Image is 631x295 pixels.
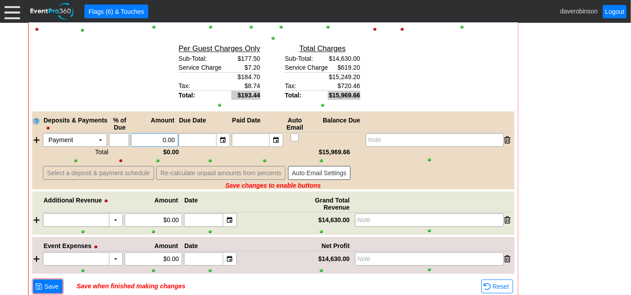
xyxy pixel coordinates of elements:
div: Add revenue [32,213,42,227]
div: Save changes to enable buttons [32,182,514,189]
div: Remove expense [505,252,511,265]
div: Additional Revenue [43,197,125,211]
div: Show column when printing; click to hide column when printing. [293,228,350,235]
div: Show column when printing; click to hide column when printing. [43,228,123,235]
div: Show column when printing; click to hide column when printing. [125,228,182,235]
div: Show column when printing; click to hide column when printing. [237,24,265,30]
div: Auto Email [284,117,306,131]
div: Show Total Charges when printing; click to hide Total Charges when printing. [285,102,360,108]
span: Save when finished making changes [77,282,186,290]
div: Show column when printing; click to hide column when printing. [293,267,350,274]
th: Service Charge [284,63,328,72]
span: Flags (6) & Touches [87,7,146,16]
div: Net Profit [292,242,354,249]
div: Remove payment [505,133,511,147]
div: $15,969.66 [292,148,354,156]
div: Deposits & Payments [43,117,109,131]
td: $184.70 [231,72,260,81]
td: $15,249.20 [328,72,360,81]
span: Reset [491,282,511,291]
th: Total: [284,91,328,100]
div: Date [184,242,238,249]
div: Show column when printing; click to hide column when printing. [125,267,182,274]
span: Re-calculate unpaid amounts from percents [159,169,283,177]
div: Amount [131,117,180,131]
div: $14,630.00 [293,255,350,262]
td: $15,969.66 [328,91,360,100]
i: Note [357,216,371,223]
td: Total Charges [284,43,360,54]
div: Show column when printing; click to hide column when printing. [355,156,504,163]
div: Show Notes when printing; click to hide Notes when printing. [32,35,514,41]
div: Hide column when printing; click to show column when printing. [386,26,418,32]
div: Hide Deposits & Payments when printing; click to show Deposits & Payments when printing. [45,125,54,131]
div: Show column when printing; click to hide column when printing. [355,266,504,273]
div: Show column when printing; click to hide column when printing. [355,228,504,234]
td: $177.50 [231,54,260,63]
div: Show column when printing; click to hide column when printing. [43,157,109,164]
div: Show column when printing; click to hide column when printing. [124,24,184,30]
div: Show column when printing; click to hide column when printing. [184,228,237,235]
div: Show column when printing; click to hide column when printing. [296,24,360,30]
th: Sub-Total: [284,54,328,63]
div: Show column when printing; click to hide column when printing. [184,157,237,164]
i: Note [368,136,381,143]
div: Show column when printing; click to hide column when printing. [293,157,350,164]
div: Show column when printing; click to hide column when printing. [267,24,295,30]
span: Save [35,282,60,291]
td: $14,630.00 [328,54,360,63]
div: Balance Due [305,117,365,131]
span: Save [42,282,60,291]
td: Per Guest Charges Only [178,43,260,54]
td: $619.20 [328,63,360,72]
div: Amount [124,197,184,211]
div: Show column when printing; click to hide column when printing. [185,24,235,30]
img: EventPro360 [29,1,75,21]
div: $14,630.00 [293,216,350,223]
div: Show column when printing; click to hide column when printing. [420,24,504,30]
input: Send email to event contacts to notify about past due amount [291,134,300,143]
th: Service Charge [178,63,231,72]
div: Date [184,197,238,211]
th: Tax: [284,81,328,91]
th: Sub-Total: [178,54,231,63]
span: Select a deposit & payment schedule [45,169,151,177]
td: $720.46 [328,81,360,91]
div: Add payment [32,133,42,147]
div: Hide Additional Revenue when printing; click to show Additional Revenue when printing. [103,198,112,204]
div: Show Per Guest Charges when printing; click to hide Per Guest Charges when printing. [179,102,260,108]
span: Payment [49,135,73,144]
div: Show column when printing; click to hide column when printing. [184,267,237,274]
span: Auto Email Settings [290,169,348,177]
div: Event Expenses [43,242,125,249]
th: Tax: [178,81,231,91]
td: $7.20 [231,63,260,72]
i: Note [357,255,371,262]
div: Add expense [32,252,42,265]
span: daverobinson [560,7,598,14]
td: $193.44 [231,91,260,100]
a: Logout [603,5,627,18]
span: Reset [484,282,511,291]
div: Show column when printing; click to hide column when printing. [43,27,122,33]
th: Total: [178,91,231,100]
div: Menu: Click or 'Crtl+M' to toggle menu open/close [4,4,20,19]
div: Show column when printing; click to hide column when printing. [43,267,123,274]
div: $0.00 [133,148,183,156]
div: Remove revenue [505,213,511,227]
div: Amount [124,242,184,249]
div: Hide column when printing; click to show column when printing. [110,157,132,164]
td: $8.74 [231,81,260,91]
div: Total [42,148,109,156]
div: Paid Date [231,117,284,131]
div: Show column when printing; click to hide column when printing. [134,157,182,164]
div: Show column when printing; click to hide column when printing. [238,157,291,164]
div: Grand Total Revenue [292,197,354,211]
div: Hide Event Expenses when printing; click to show Event Expenses when printing. [93,244,102,250]
div: Hide column when printing; click to show column when printing. [33,26,41,32]
div: Hide column when printing; click to show column when printing. [366,26,384,32]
